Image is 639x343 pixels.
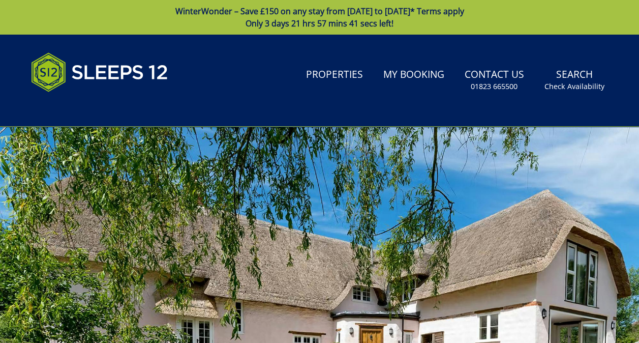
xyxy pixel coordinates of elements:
small: 01823 665500 [471,81,518,92]
img: Sleeps 12 [31,47,168,98]
a: Properties [302,64,367,87]
a: My Booking [379,64,448,87]
a: Contact Us01823 665500 [461,64,528,97]
a: SearchCheck Availability [540,64,608,97]
small: Check Availability [544,81,604,92]
iframe: Customer reviews powered by Trustpilot [26,104,133,112]
span: Only 3 days 21 hrs 57 mins 41 secs left! [246,18,393,29]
